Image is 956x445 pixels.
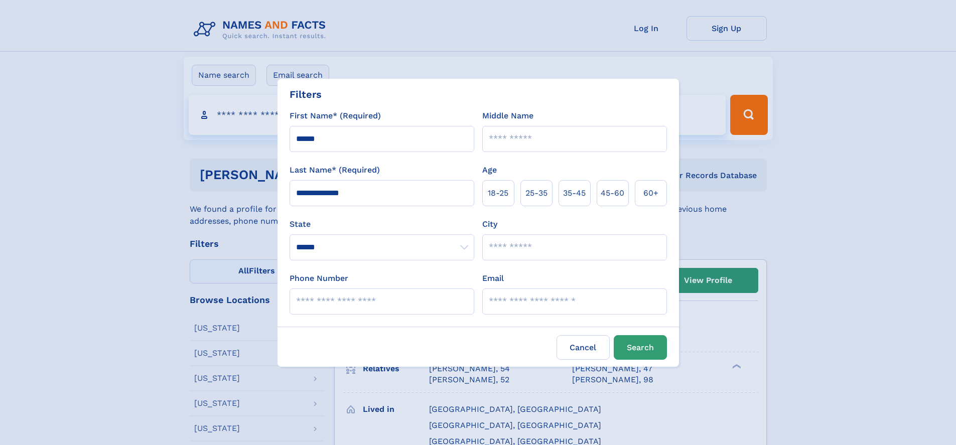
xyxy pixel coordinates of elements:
span: 18‑25 [488,187,508,199]
label: Age [482,164,497,176]
span: 35‑45 [563,187,586,199]
div: Filters [290,87,322,102]
label: Email [482,272,504,284]
label: Middle Name [482,110,533,122]
label: First Name* (Required) [290,110,381,122]
label: Cancel [557,335,610,360]
label: State [290,218,474,230]
button: Search [614,335,667,360]
span: 25‑35 [525,187,548,199]
label: Last Name* (Required) [290,164,380,176]
label: Phone Number [290,272,348,284]
span: 45‑60 [601,187,624,199]
span: 60+ [643,187,658,199]
label: City [482,218,497,230]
